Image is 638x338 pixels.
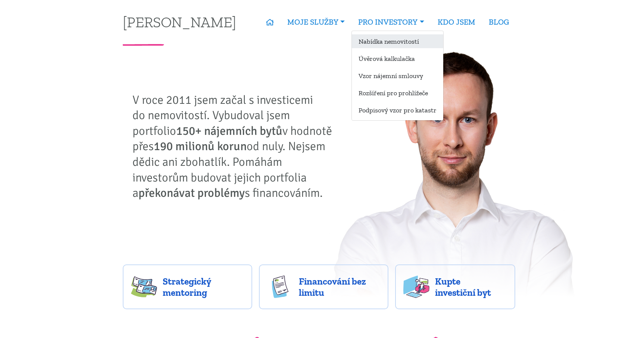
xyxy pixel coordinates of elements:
a: KDO JSEM [431,13,482,31]
strong: 190 milionů korun [154,139,247,154]
span: Strategický mentoring [163,276,244,298]
p: V roce 2011 jsem začal s investicemi do nemovitostí. Vybudoval jsem portfolio v hodnotě přes od n... [132,92,338,201]
strong: překonávat problémy [138,186,245,200]
span: Kupte investiční byt [435,276,507,298]
strong: 150+ nájemních bytů [176,124,282,138]
img: strategy [131,276,157,298]
a: MOJE SLUŽBY [281,13,351,31]
a: Financování bez limitu [259,264,388,309]
a: Úvěrová kalkulačka [352,52,443,65]
img: finance [267,276,293,298]
a: PRO INVESTORY [351,13,431,31]
a: Kupte investiční byt [395,264,516,309]
img: flats [403,276,429,298]
span: Financování bez limitu [299,276,380,298]
a: Vzor nájemní smlouvy [352,69,443,83]
a: BLOG [482,13,516,31]
a: Podpisový vzor pro katastr [352,103,443,117]
a: Strategický mentoring [123,264,252,309]
a: Rozšíření pro prohlížeče [352,86,443,100]
a: Nabídka nemovitostí [352,34,443,48]
a: [PERSON_NAME] [123,15,236,29]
